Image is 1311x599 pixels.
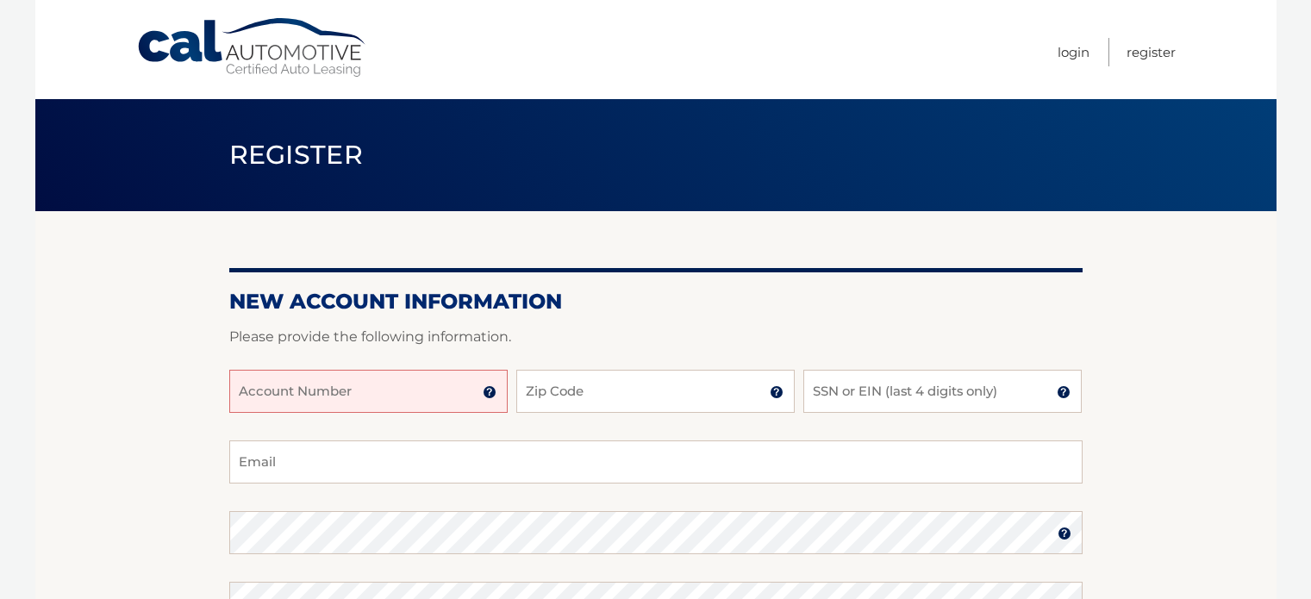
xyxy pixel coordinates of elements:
[136,17,369,78] a: Cal Automotive
[229,325,1083,349] p: Please provide the following information.
[229,139,364,171] span: Register
[1058,527,1071,540] img: tooltip.svg
[1127,38,1176,66] a: Register
[229,440,1083,484] input: Email
[770,385,783,399] img: tooltip.svg
[1057,385,1071,399] img: tooltip.svg
[803,370,1082,413] input: SSN or EIN (last 4 digits only)
[483,385,496,399] img: tooltip.svg
[229,370,508,413] input: Account Number
[229,289,1083,315] h2: New Account Information
[516,370,795,413] input: Zip Code
[1058,38,1089,66] a: Login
